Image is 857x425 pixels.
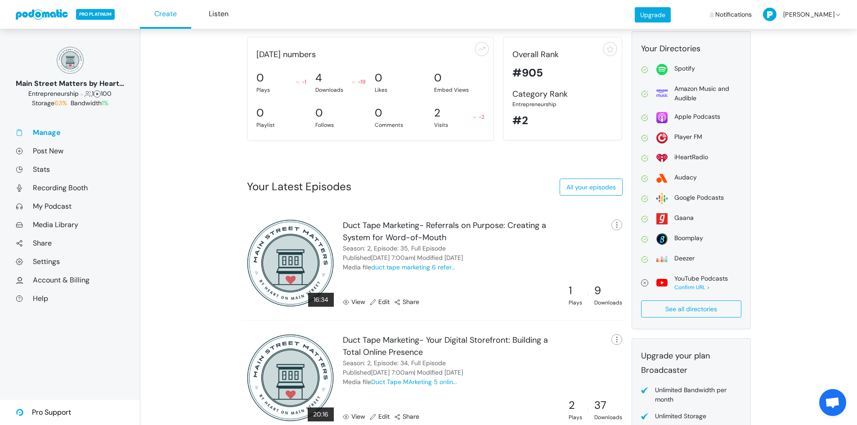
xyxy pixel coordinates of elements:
[641,233,741,245] a: Boomplay
[641,64,741,75] a: Spotify
[375,121,425,129] div: Comments
[256,121,307,129] div: Playlist
[16,165,124,174] a: Stats
[193,0,244,29] a: Listen
[594,413,622,421] div: Downloads
[16,400,71,425] a: Pro Support
[656,112,668,123] img: apple-26106266178e1f815f76c7066005aa6211188c2910869e7447b8cdd3a6512788.svg
[343,358,446,368] div: Season: 2, Episode: 34, Full Episode
[641,213,741,224] a: Gaana
[16,220,124,229] a: Media Library
[674,274,728,283] div: YouTube Podcasts
[94,89,101,98] span: Episodes
[85,89,92,98] span: Followers
[343,368,463,377] div: Published | Modified [DATE]
[247,334,334,421] img: 300x300_17130234.png
[674,254,695,263] div: Deezer
[656,64,668,75] img: spotify-814d7a4412f2fa8a87278c8d4c03771221523d6a641bdc26ea993aaf80ac4ffe.svg
[315,70,322,86] div: 4
[370,412,390,421] a: Edit
[763,8,776,21] img: P-50-ab8a3cff1f42e3edaa744736fdbd136011fc75d0d07c0e6946c3d5a70d29199b.png
[641,132,741,143] a: Player FM
[674,64,695,73] div: Spotify
[641,173,741,184] a: Audacy
[16,257,124,266] a: Settings
[641,364,741,376] div: Broadcaster
[140,0,191,29] a: Create
[512,112,613,129] div: #2
[375,70,382,86] div: 0
[343,297,365,307] a: View
[54,99,67,107] span: 63%
[635,7,671,22] a: Upgrade
[641,43,741,55] div: Your Directories
[641,193,741,204] a: Google Podcasts
[512,49,613,61] div: Overall Rank
[434,86,485,94] div: Embed Views
[256,86,307,94] div: Plays
[32,99,69,107] span: Storage
[343,244,446,253] div: Season: 2, Episode: 35, Full Episode
[102,99,108,107] span: 1%
[434,105,440,121] div: 2
[656,277,668,288] img: youtube-a762549b032a4d8d7c7d8c7d6f94e90d57091a29b762dad7ef63acd86806a854.svg
[674,84,741,103] div: Amazon Music and Audible
[343,377,457,387] div: Media file
[343,412,365,421] a: View
[569,282,582,299] div: 1
[512,88,613,100] div: Category Rank
[375,86,425,94] div: Likes
[343,253,463,263] div: Published | Modified [DATE]
[296,78,306,86] div: -1
[371,254,414,262] time: September 11, 2025 7:00am
[641,300,741,318] a: See all directories
[16,89,124,98] div: 1 100
[16,238,124,248] a: Share
[57,47,84,74] img: 150x150_17130234.png
[656,152,668,164] img: i_heart_radio-0fea502c98f50158959bea423c94b18391c60ffcc3494be34c3ccd60b54f1ade.svg
[252,49,489,61] div: [DATE] numbers
[656,213,668,224] img: gaana-acdc428d6f3a8bcf3dfc61bc87d1a5ed65c1dda5025f5609f03e44ab3dd96560.svg
[343,334,558,358] div: Duct Tape Marketing- Your Digital Storefront: Building a Total Online Presence
[308,407,334,421] div: 20:16
[656,193,668,204] img: google-2dbf3626bd965f54f93204bbf7eeb1470465527e396fa5b4ad72d911f40d0c40.svg
[656,254,668,265] img: deezer-17854ec532559b166877d7d89d3279c345eec2f597ff2478aebf0db0746bb0cd.svg
[512,100,613,108] div: Entrepreneurship
[594,299,622,307] div: Downloads
[674,233,703,243] div: Boomplay
[569,299,582,307] div: Plays
[656,132,668,143] img: player_fm-2f731f33b7a5920876a6a59fec1291611fade0905d687326e1933154b96d4679.svg
[594,397,622,413] div: 37
[674,132,702,142] div: Player FM
[674,193,724,202] div: Google Podcasts
[560,179,623,196] a: All your episodes
[370,297,390,307] a: Edit
[315,121,366,129] div: Follows
[588,291,589,299] div: |
[71,99,108,107] span: Bandwidth
[594,282,622,299] div: 9
[641,152,741,164] a: iHeartRadio
[763,1,842,28] a: [PERSON_NAME]
[16,294,124,303] a: Help
[674,213,694,223] div: Gaana
[569,413,582,421] div: Plays
[473,113,485,121] div: -2
[655,385,741,404] div: Unlimited Bandwidth per month
[371,368,414,376] time: September 8, 2025 7:00am
[394,297,419,307] a: Share
[308,293,334,307] div: 16:34
[819,389,846,416] div: Open chat
[371,263,455,271] a: duct tape marketing 6 refer...
[656,233,668,245] img: boomplay-2b96be17c781bb6067f62690a2aa74937c828758cf5668dffdf1db111eff7552.svg
[343,263,455,272] div: Media file
[247,179,351,195] div: Your Latest Episodes
[352,78,366,86] div: -19
[656,173,668,184] img: audacy-5d0199fadc8dc77acc7c395e9e27ef384d0cbdead77bf92d3603ebf283057071.svg
[16,201,124,211] a: My Podcast
[655,412,706,421] div: Unlimited Storage
[76,9,115,20] span: PRO PLATINUM
[641,84,741,103] a: Amazon Music and Audible
[394,412,419,421] a: Share
[674,283,728,291] div: Confirm URL >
